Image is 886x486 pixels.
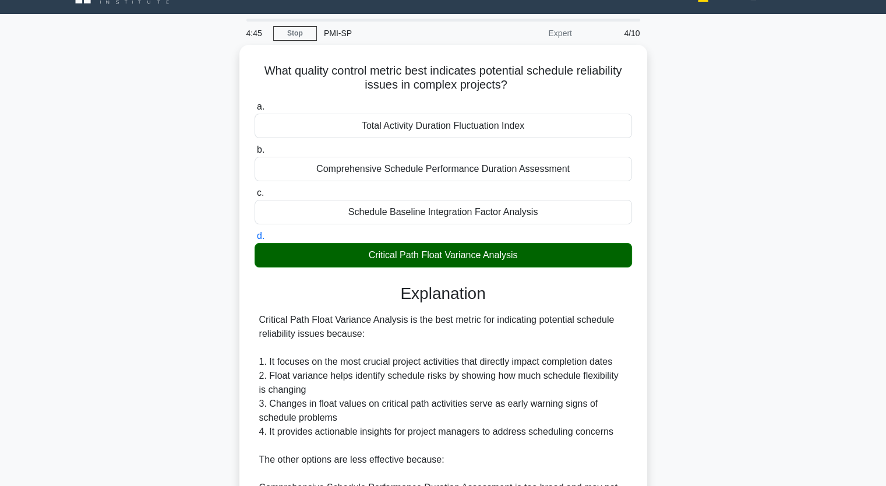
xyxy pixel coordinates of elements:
[239,22,273,45] div: 4:45
[477,22,579,45] div: Expert
[257,145,264,154] span: b.
[257,188,264,198] span: c.
[262,284,625,304] h3: Explanation
[257,231,264,241] span: d.
[257,101,264,111] span: a.
[579,22,647,45] div: 4/10
[255,157,632,181] div: Comprehensive Schedule Performance Duration Assessment
[273,26,317,41] a: Stop
[317,22,477,45] div: PMI-SP
[253,64,633,93] h5: What quality control metric best indicates potential schedule reliability issues in complex proje...
[255,200,632,224] div: Schedule Baseline Integration Factor Analysis
[255,114,632,138] div: Total Activity Duration Fluctuation Index
[255,243,632,267] div: Critical Path Float Variance Analysis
